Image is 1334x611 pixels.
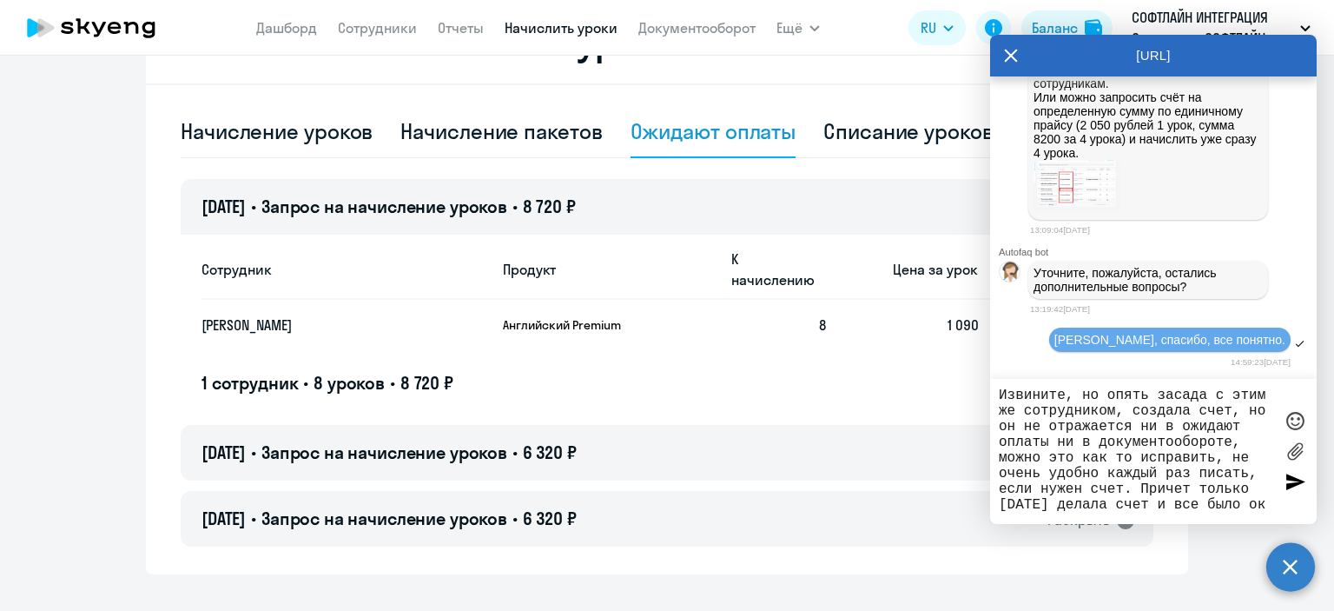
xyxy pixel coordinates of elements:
[251,196,256,217] span: •
[251,508,256,529] span: •
[999,388,1273,515] textarea: Извините, но опять засада с этим же сотрудником, создала счет, но он не отражается ни в ожидают о...
[505,19,617,37] a: Начислить уроки
[1231,357,1291,367] time: 14:59:23[DATE]
[261,442,507,463] span: Запрос на начисление уроков
[201,508,246,529] span: [DATE]
[1034,160,1120,212] img: image.png
[1032,17,1078,38] div: Баланс
[979,239,1133,300] th: Сумма
[512,196,518,217] span: •
[390,372,395,394] span: •
[826,239,980,300] th: Цена за урок
[1034,266,1263,294] p: Уточните, пожалуйста, остались дополнительные вопросы?
[523,196,576,217] span: 8 720 ₽
[948,316,979,334] span: 1 090
[201,442,246,463] span: [DATE]
[261,196,507,217] span: Запрос на начисление уроков
[823,117,994,145] div: Списание уроков
[1054,333,1285,347] span: [PERSON_NAME], спасибо, все понятно.
[400,117,602,145] div: Начисление пакетов
[1132,7,1293,49] p: СОФТЛАЙН ИНТЕГРАЦИЯ Соц. пакет, СОФТЛАЙН ИНТЕГРАЦИЯ, ООО
[261,508,507,529] span: Запрос на начисление уроков
[999,247,1317,257] div: Autofaq bot
[256,19,317,37] a: Дашборд
[400,372,453,394] span: 8 720 ₽
[1030,225,1090,235] time: 13:09:04[DATE]
[1282,439,1308,465] label: Лимит 10 файлов
[438,19,484,37] a: Отчеты
[523,508,577,529] span: 6 320 ₽
[201,196,246,217] span: [DATE]
[1021,10,1113,45] button: Балансbalance
[717,239,826,300] th: К начислению
[1030,304,1090,314] time: 13:19:42[DATE]
[819,316,826,334] span: 8
[181,117,373,145] div: Начисление уроков
[201,372,298,394] span: 1 сотрудник
[921,17,936,38] span: RU
[512,508,518,529] span: •
[512,442,518,463] span: •
[776,17,802,38] span: Ещё
[523,442,577,463] span: 6 320 ₽
[631,117,796,145] div: Ожидают оплаты
[1123,7,1319,49] button: СОФТЛАЙН ИНТЕГРАЦИЯ Соц. пакет, СОФТЛАЙН ИНТЕГРАЦИЯ, ООО
[908,10,966,45] button: RU
[303,372,308,394] span: •
[776,10,820,45] button: Ещё
[503,317,633,333] p: Английский Premium
[1000,262,1021,287] img: bot avatar
[251,442,256,463] span: •
[1085,19,1102,37] img: balance
[638,19,756,37] a: Документооборот
[489,239,717,300] th: Продукт
[181,21,1153,63] h2: Начисление и списание уроков
[201,239,489,300] th: Сотрудник
[201,315,455,335] p: [PERSON_NAME]
[314,372,385,394] span: 8 уроков
[338,19,417,37] a: Сотрудники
